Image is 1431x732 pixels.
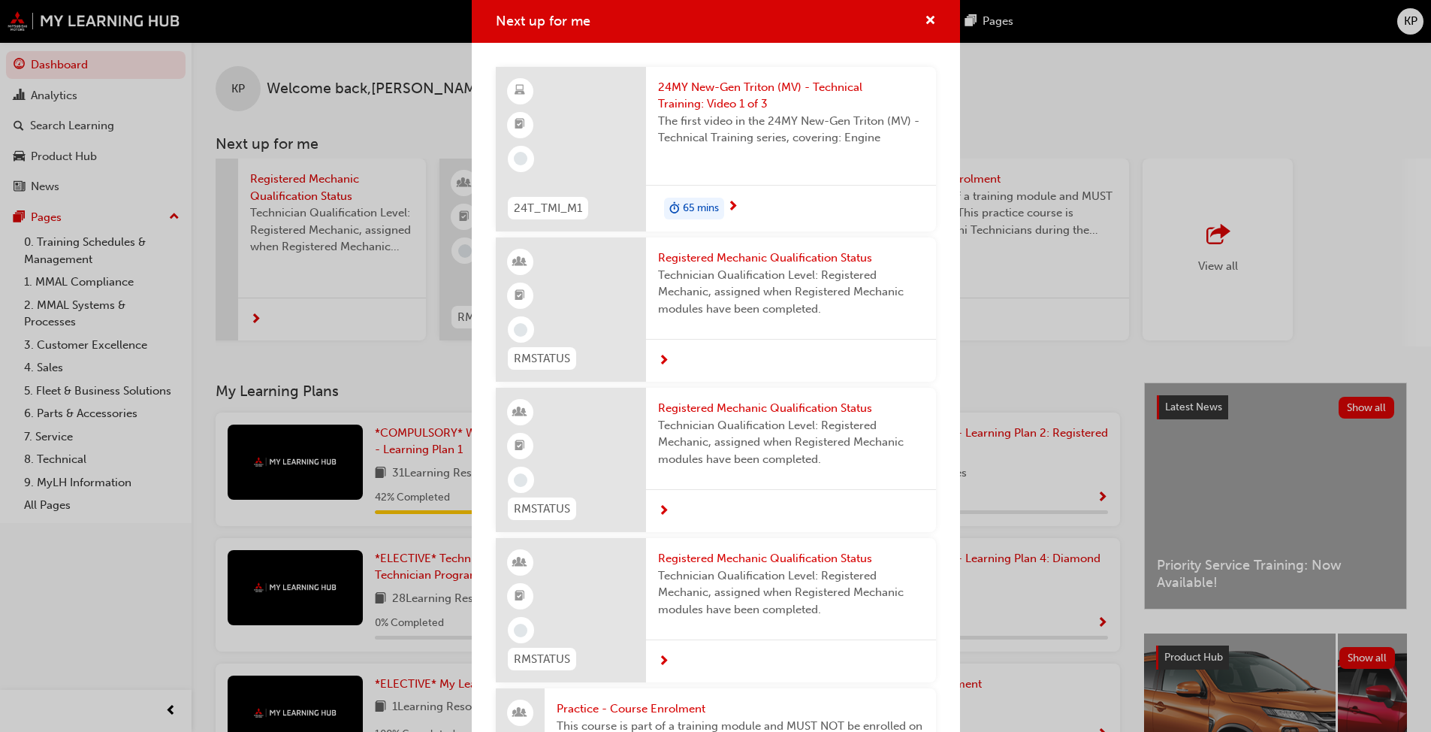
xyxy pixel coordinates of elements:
[514,651,570,668] span: RMSTATUS
[727,201,738,214] span: next-icon
[515,115,525,135] span: booktick-icon
[515,286,525,306] span: booktick-icon
[514,152,527,165] span: learningRecordVerb_NONE-icon
[658,355,669,368] span: next-icon
[515,81,525,101] span: learningResourceType_ELEARNING-icon
[496,237,936,382] a: RMSTATUSRegistered Mechanic Qualification StatusTechnician Qualification Level: Registered Mechan...
[658,400,924,417] span: Registered Mechanic Qualification Status
[515,403,525,422] span: learningResourceType_INSTRUCTOR_LED-icon
[669,199,680,219] span: duration-icon
[515,253,525,272] span: learningResourceType_INSTRUCTOR_LED-icon
[515,437,525,456] span: booktick-icon
[496,388,936,532] a: RMSTATUSRegistered Mechanic Qualification StatusTechnician Qualification Level: Registered Mechan...
[658,79,924,113] span: 24MY New-Gen Triton (MV) - Technical Training: Video 1 of 3
[514,473,527,487] span: learningRecordVerb_NONE-icon
[658,250,924,267] span: Registered Mechanic Qualification Status
[658,267,924,318] span: Technician Qualification Level: Registered Mechanic, assigned when Registered Mechanic modules ha...
[925,12,936,31] button: cross-icon
[514,624,527,637] span: learningRecordVerb_NONE-icon
[658,550,924,567] span: Registered Mechanic Qualification Status
[557,700,924,718] span: Practice - Course Enrolment
[658,567,924,619] span: Technician Qualification Level: Registered Mechanic, assigned when Registered Mechanic modules ha...
[514,200,582,217] span: 24T_TMI_M1
[496,67,936,232] a: 24T_TMI_M124MY New-Gen Triton (MV) - Technical Training: Video 1 of 3The first video in the 24MY ...
[515,553,525,573] span: learningResourceType_INSTRUCTOR_LED-icon
[658,417,924,468] span: Technician Qualification Level: Registered Mechanic, assigned when Registered Mechanic modules ha...
[515,587,525,606] span: booktick-icon
[514,350,570,368] span: RMSTATUS
[496,13,590,29] span: Next up for me
[514,501,570,518] span: RMSTATUS
[658,113,924,147] span: The first video in the 24MY New-Gen Triton (MV) - Technical Training series, covering: Engine
[514,323,527,337] span: learningRecordVerb_NONE-icon
[496,538,936,682] a: RMSTATUSRegistered Mechanic Qualification StatusTechnician Qualification Level: Registered Mechan...
[658,505,669,519] span: next-icon
[658,655,669,669] span: next-icon
[515,703,525,723] span: people-icon
[925,15,936,29] span: cross-icon
[683,200,719,217] span: 65 mins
